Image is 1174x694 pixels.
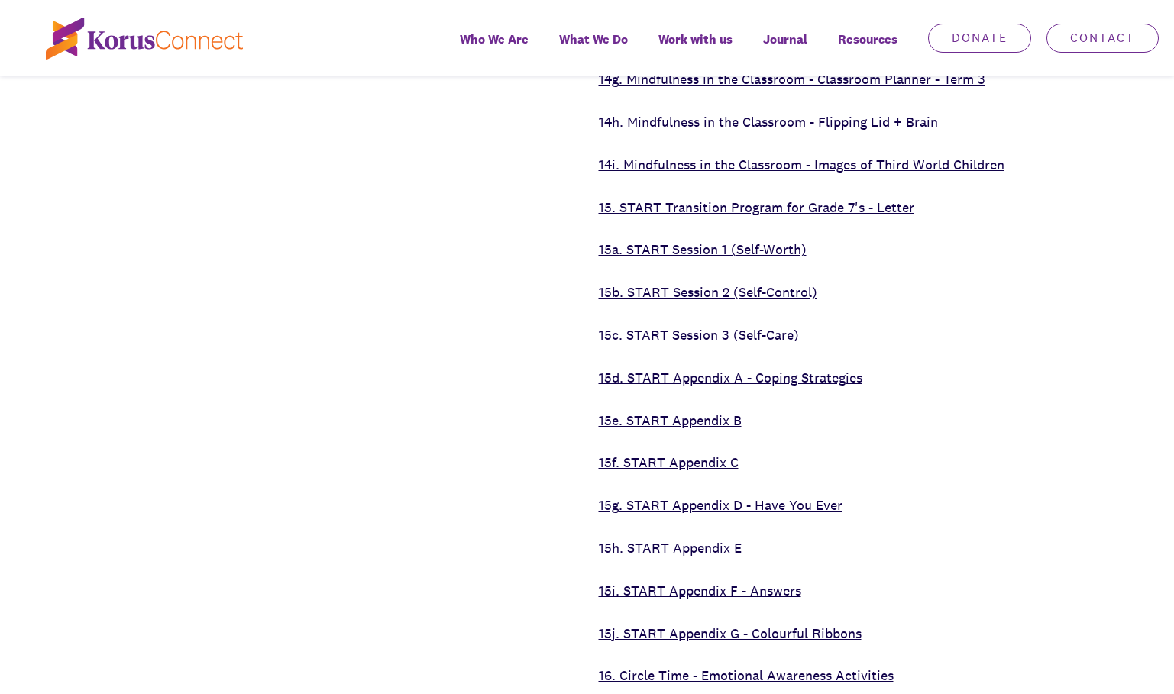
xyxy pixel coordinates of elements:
img: korus-connect%2Fc5177985-88d5-491d-9cd7-4a1febad1357_logo.svg [46,18,243,60]
span: Journal [763,28,807,50]
a: What We Do [544,21,643,76]
a: 16. Circle Time - Emotional Awareness Activities [599,667,894,684]
a: 15i. START Appendix F - Answers [599,582,801,599]
a: 15b. START Session 2 (Self-Control) [599,283,817,301]
a: Contact [1046,24,1159,53]
span: What We Do [559,28,628,50]
a: 15f. START Appendix C [599,454,739,471]
div: Resources [823,21,913,76]
a: 15h. START Appendix E [599,539,742,557]
a: Donate [928,24,1031,53]
a: 15g. START Appendix D - Have You Ever [599,496,842,514]
a: Work with us [643,21,748,76]
span: Who We Are [460,28,529,50]
a: 14g. Mindfulness in the Classroom - Classroom Planner - Term 3 [599,70,985,88]
a: Journal [748,21,823,76]
a: 14h. Mindfulness in the Classroom - Flipping Lid + Brain [599,113,938,131]
a: 15e. START Appendix B [599,412,742,429]
a: 15c. START Session 3 (Self-Care) [599,326,799,344]
span: Work with us [658,28,733,50]
a: 15j. START Appendix G - Colourful Ribbons [599,625,862,642]
a: 14i. Mindfulness in the Classroom - Images of Third World Children [599,156,1004,173]
a: 15a. START Session 1 (Self-Worth) [599,240,807,258]
a: 15. START Transition Program for Grade 7's - Letter [599,199,914,216]
a: Who We Are [445,21,544,76]
a: 15d. START Appendix A - Coping Strategies [599,369,862,386]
